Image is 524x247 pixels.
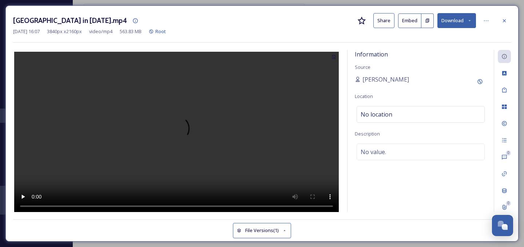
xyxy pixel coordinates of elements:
button: Download [437,13,476,28]
button: Open Chat [492,215,513,236]
button: File Versions(1) [233,223,291,238]
div: 0 [506,201,511,206]
span: Information [355,50,388,58]
button: Share [373,13,394,28]
span: 563.83 MB [120,28,142,35]
h3: [GEOGRAPHIC_DATA] in [DATE].mp4 [13,15,127,26]
span: 3840 px x 2160 px [47,28,82,35]
span: [DATE] 16:07 [13,28,40,35]
span: video/mp4 [89,28,112,35]
span: No location [361,110,392,119]
span: No value. [361,148,386,156]
span: Source [355,64,370,70]
span: Location [355,93,373,99]
span: Description [355,130,380,137]
button: Embed [398,13,421,28]
span: Root [155,28,166,35]
div: 0 [506,150,511,156]
span: [PERSON_NAME] [362,75,409,84]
